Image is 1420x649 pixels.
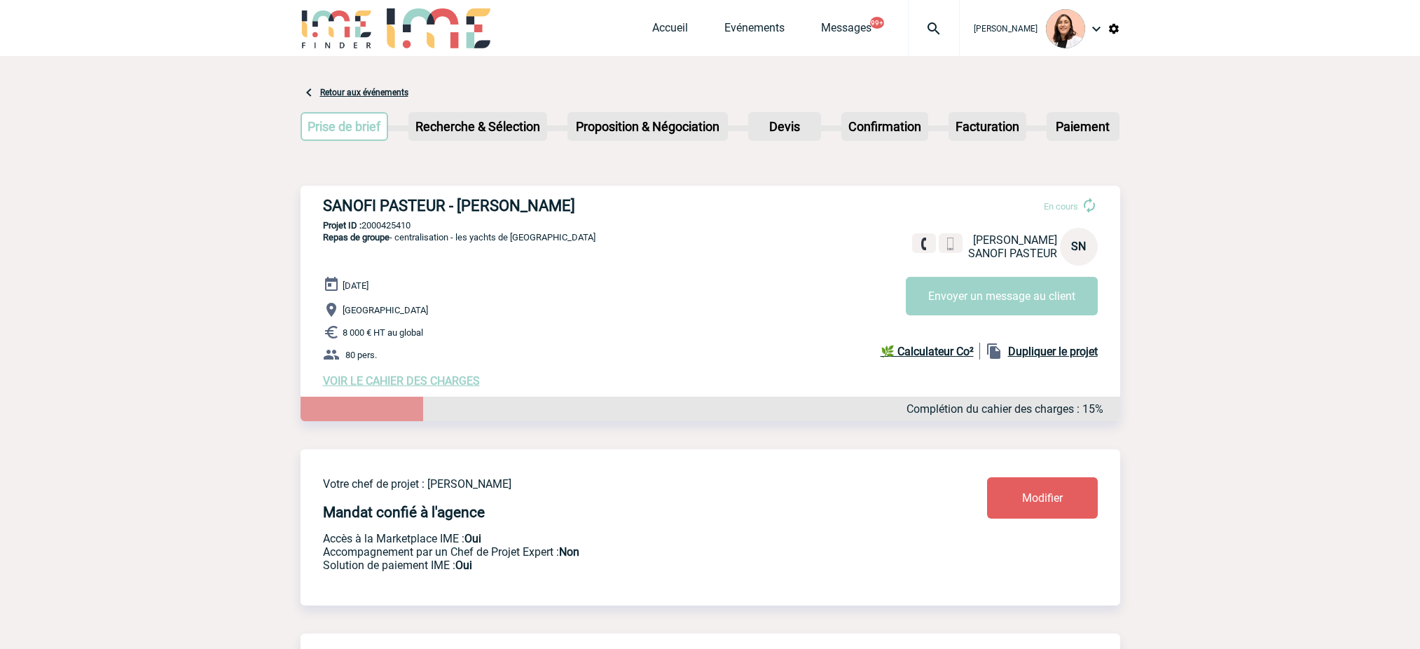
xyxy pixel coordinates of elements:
img: portable.png [944,238,957,250]
p: Recherche & Sélection [410,114,546,139]
b: Oui [455,559,472,572]
p: Conformité aux process achat client, Prise en charge de la facturation, Mutualisation de plusieur... [323,559,904,572]
span: - centralisation - les yachts de [GEOGRAPHIC_DATA] [323,232,595,242]
p: Proposition & Négociation [569,114,726,139]
b: Non [559,545,579,559]
span: [GEOGRAPHIC_DATA] [343,305,428,315]
span: 8 000 € HT au global [343,327,423,338]
p: 2000425410 [301,220,1120,231]
img: file_copy-black-24dp.png [986,343,1002,360]
img: IME-Finder [301,8,373,48]
span: [PERSON_NAME] [973,233,1057,247]
span: Repas de groupe [323,232,390,242]
p: Prise de brief [302,114,387,139]
b: Dupliquer le projet [1008,345,1098,358]
img: 129834-0.png [1046,9,1085,48]
a: Accueil [652,21,688,41]
p: Prestation payante [323,545,904,559]
span: [DATE] [343,280,368,291]
button: Envoyer un message au client [906,277,1098,315]
b: Oui [464,532,481,545]
h3: SANOFI PASTEUR - [PERSON_NAME] [323,197,743,214]
p: Devis [750,114,820,139]
p: Paiement [1048,114,1118,139]
a: 🌿 Calculateur Co² [881,343,980,360]
span: SN [1071,240,1086,253]
span: Modifier [1022,491,1063,505]
b: Projet ID : [323,220,361,231]
button: 99+ [870,17,884,29]
a: VOIR LE CAHIER DES CHARGES [323,374,480,388]
b: 🌿 Calculateur Co² [881,345,974,358]
a: Messages [821,21,871,41]
p: Facturation [950,114,1025,139]
a: Retour aux événements [320,88,408,97]
h4: Mandat confié à l'agence [323,504,485,521]
span: En cours [1044,201,1078,212]
p: Votre chef de projet : [PERSON_NAME] [323,477,904,491]
p: Accès à la Marketplace IME : [323,532,904,545]
span: [PERSON_NAME] [974,24,1038,34]
p: Confirmation [843,114,927,139]
img: fixe.png [918,238,930,250]
a: Evénements [724,21,785,41]
span: 80 pers. [345,350,377,360]
span: SANOFI PASTEUR [968,247,1057,260]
